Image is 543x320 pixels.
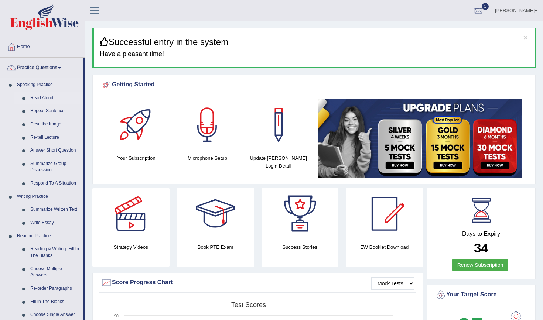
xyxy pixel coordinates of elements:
div: Getting Started [101,79,527,90]
img: small5.jpg [318,99,522,178]
span: 1 [482,3,489,10]
b: 34 [474,241,488,255]
a: Writing Practice [14,190,83,203]
tspan: Test scores [231,301,266,309]
a: Fill In The Blanks [27,295,83,309]
h4: Update [PERSON_NAME] Login Detail [247,154,310,170]
a: Choose Multiple Answers [27,262,83,282]
a: Practice Questions [0,58,83,76]
h4: Your Subscription [105,154,168,162]
div: Score Progress Chart [101,277,414,288]
button: × [523,34,528,41]
h4: Success Stories [262,243,339,251]
a: Answer Short Question [27,144,83,157]
a: Describe Image [27,118,83,131]
a: Respond To A Situation [27,177,83,190]
h4: Book PTE Exam [177,243,254,251]
h3: Successful entry in the system [100,37,530,47]
a: Repeat Sentence [27,104,83,118]
h4: Have a pleasant time! [100,51,530,58]
div: Your Target Score [435,289,527,300]
a: Reading Practice [14,230,83,243]
h4: Strategy Videos [92,243,170,251]
a: Summarize Group Discussion [27,157,83,177]
a: Home [0,37,85,55]
a: Write Essay [27,216,83,230]
a: Re-order Paragraphs [27,282,83,295]
a: Speaking Practice [14,78,83,92]
h4: Days to Expiry [435,231,527,237]
a: Summarize Written Text [27,203,83,216]
h4: EW Booklet Download [346,243,423,251]
a: Read Aloud [27,92,83,105]
h4: Microphone Setup [175,154,239,162]
a: Reading & Writing: Fill In The Blanks [27,242,83,262]
text: 90 [114,314,119,318]
a: Re-tell Lecture [27,131,83,144]
a: Renew Subscription [452,259,508,271]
